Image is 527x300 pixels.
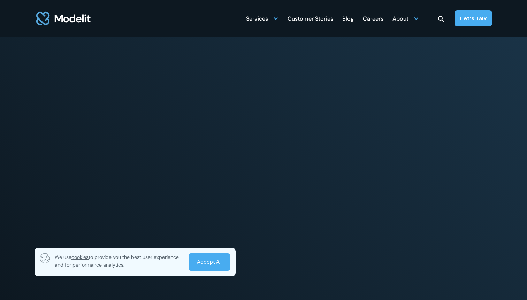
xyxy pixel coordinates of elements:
[71,254,89,260] span: cookies
[246,11,278,25] div: Services
[288,11,333,25] a: Customer Stories
[460,15,487,22] div: Let’s Talk
[55,253,184,269] p: We use to provide you the best user experience and for performance analytics.
[246,13,268,26] div: Services
[35,8,92,29] img: modelit logo
[35,8,92,29] a: home
[342,13,354,26] div: Blog
[288,13,333,26] div: Customer Stories
[189,253,230,271] a: Accept All
[392,13,408,26] div: About
[392,11,419,25] div: About
[363,11,383,25] a: Careers
[455,10,492,26] a: Let’s Talk
[363,13,383,26] div: Careers
[342,11,354,25] a: Blog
